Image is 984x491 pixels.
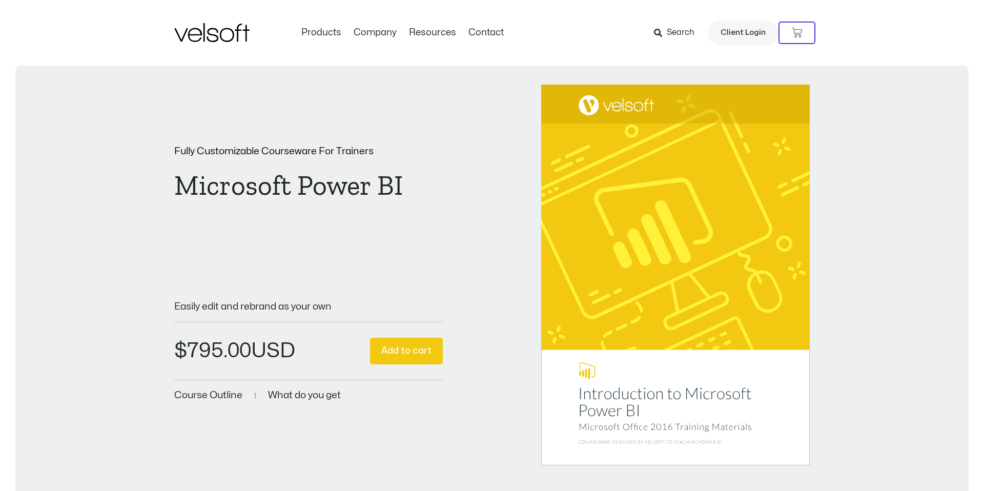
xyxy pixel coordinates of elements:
[174,172,443,199] h1: Microsoft Power BI
[541,85,810,465] img: Second Product Image
[721,26,766,39] span: Client Login
[295,27,347,38] a: ProductsMenu Toggle
[268,391,341,400] a: What do you get
[708,21,778,45] a: Client Login
[462,27,510,38] a: ContactMenu Toggle
[667,26,694,39] span: Search
[174,302,443,312] p: Easily edit and rebrand as your own
[174,391,242,400] a: Course Outline
[174,23,250,42] img: Velsoft Training Materials
[295,27,510,38] nav: Menu
[654,24,702,42] a: Search
[370,338,443,365] button: Add to cart
[174,341,251,361] bdi: 795.00
[347,27,403,38] a: CompanyMenu Toggle
[403,27,462,38] a: ResourcesMenu Toggle
[174,341,187,361] span: $
[174,147,443,156] p: Fully Customizable Courseware For Trainers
